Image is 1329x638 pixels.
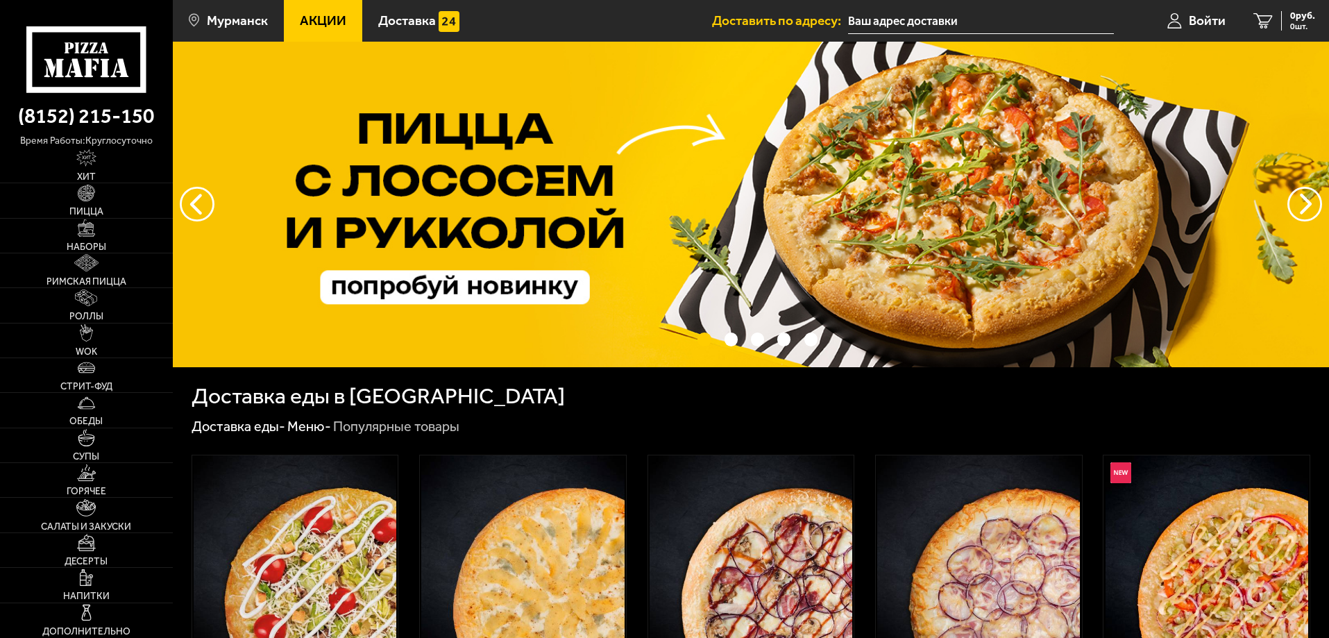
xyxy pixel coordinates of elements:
a: Меню- [287,418,331,435]
button: следующий [180,187,214,221]
span: Войти [1189,14,1226,27]
img: Новинка [1110,462,1131,483]
span: Акции [300,14,346,27]
img: 15daf4d41897b9f0e9f617042186c801.svg [439,11,459,32]
span: Салаты и закуски [41,522,131,532]
button: точки переключения [725,333,738,346]
span: Доставить по адресу: [712,14,848,27]
span: Пицца [69,207,103,217]
span: Хит [77,172,96,182]
button: точки переключения [751,333,764,346]
span: WOK [76,347,97,357]
span: Дополнительно [42,627,130,637]
span: Наборы [67,242,106,252]
span: Доставка [378,14,436,27]
a: Доставка еды- [192,418,285,435]
span: Римская пицца [46,277,126,287]
span: Напитки [63,591,110,601]
span: Обеды [69,417,103,426]
input: Ваш адрес доставки [848,8,1114,34]
button: точки переключения [804,333,818,346]
span: Роллы [69,312,103,321]
span: Мурманск [207,14,268,27]
button: точки переключения [697,333,711,346]
span: Стрит-фуд [60,382,112,392]
span: Супы [73,452,99,462]
button: точки переключения [777,333,790,346]
div: Популярные товары [333,418,459,436]
button: предыдущий [1287,187,1322,221]
span: Десерты [65,557,108,566]
span: 0 шт. [1290,22,1315,31]
span: Горячее [67,487,106,496]
h1: Доставка еды в [GEOGRAPHIC_DATA] [192,385,565,408]
span: 0 руб. [1290,11,1315,21]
